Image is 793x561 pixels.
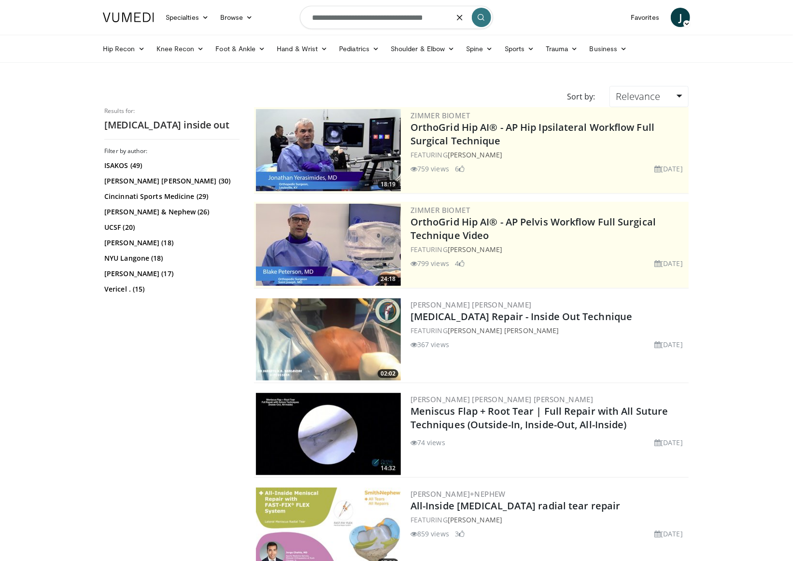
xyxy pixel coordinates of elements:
img: 503c3a3d-ad76-4115-a5ba-16c0230cde33.300x170_q85_crop-smart_upscale.jpg [256,109,401,191]
li: 799 views [411,258,449,268]
span: 02:02 [378,369,398,378]
a: Sports [499,39,540,58]
div: FEATURING [411,150,687,160]
a: [PERSON_NAME] [448,150,502,159]
a: 24:18 [256,204,401,286]
a: UCSF (20) [104,223,237,232]
a: [PERSON_NAME] [PERSON_NAME] [411,300,532,309]
a: Knee Recon [151,39,210,58]
a: [PERSON_NAME] [448,515,502,524]
span: 24:18 [378,275,398,283]
li: 6 [455,164,465,174]
a: 18:19 [256,109,401,191]
img: 94506c36-9665-4f52-9c4b-6f1b1933ac5d.300x170_q85_crop-smart_upscale.jpg [256,298,401,380]
a: Foot & Ankle [210,39,271,58]
a: Hand & Wrist [271,39,333,58]
a: [PERSON_NAME] [PERSON_NAME] [PERSON_NAME] [411,394,593,404]
span: 18:19 [378,180,398,189]
a: Trauma [540,39,584,58]
li: 759 views [411,164,449,174]
li: 74 views [411,437,445,448]
h3: Filter by author: [104,147,240,155]
div: FEATURING [411,244,687,254]
a: Cincinnati Sports Medicine (29) [104,192,237,201]
h2: [MEDICAL_DATA] inside out [104,119,240,131]
a: Zimmer Biomet [411,111,470,120]
li: [DATE] [654,437,683,448]
a: Vericel . (15) [104,284,237,294]
a: [PERSON_NAME] [448,245,502,254]
p: Results for: [104,107,240,115]
a: [PERSON_NAME] (18) [104,238,237,248]
a: [MEDICAL_DATA] Repair - Inside Out Technique [411,310,632,323]
a: OrthoGrid Hip AI® - AP Hip Ipsilateral Workflow Full Surgical Technique [411,121,654,147]
a: [PERSON_NAME] [PERSON_NAME] (30) [104,176,237,186]
a: Business [584,39,633,58]
a: All-Inside [MEDICAL_DATA] radial tear repair [411,499,620,512]
li: 3 [455,529,465,539]
img: 3126271e-8835-4f5d-b018-f963a9b9ffcc.300x170_q85_crop-smart_upscale.jpg [256,393,401,475]
img: VuMedi Logo [103,13,154,22]
a: Shoulder & Elbow [385,39,460,58]
a: Favorites [625,8,665,27]
div: FEATURING [411,515,687,525]
a: [PERSON_NAME] (17) [104,269,237,279]
a: [PERSON_NAME] & Nephew (26) [104,207,237,217]
li: 367 views [411,339,449,350]
li: 4 [455,258,465,268]
a: J [671,8,690,27]
a: OrthoGrid Hip AI® - AP Pelvis Workflow Full Surgical Technique Video [411,215,656,242]
div: Sort by: [560,86,602,107]
a: 02:02 [256,298,401,380]
li: [DATE] [654,258,683,268]
span: 14:32 [378,464,398,473]
a: [PERSON_NAME]+Nephew [411,489,506,499]
a: Relevance [609,86,689,107]
a: Zimmer Biomet [411,205,470,215]
span: Relevance [616,90,660,103]
a: ISAKOS (49) [104,161,237,170]
a: Meniscus Flap + Root Tear | Full Repair with All Suture Techniques (Outside-In, Inside-Out, All-I... [411,405,668,431]
li: [DATE] [654,339,683,350]
a: NYU Langone (18) [104,253,237,263]
a: [PERSON_NAME] [PERSON_NAME] [448,326,559,335]
input: Search topics, interventions [300,6,493,29]
img: c80c1d29-5d08-4b57-b833-2b3295cd5297.300x170_q85_crop-smart_upscale.jpg [256,204,401,286]
a: Specialties [160,8,214,27]
a: 14:32 [256,393,401,475]
a: Spine [460,39,498,58]
a: Browse [214,8,259,27]
li: [DATE] [654,529,683,539]
li: [DATE] [654,164,683,174]
a: Pediatrics [333,39,385,58]
div: FEATURING [411,325,687,336]
li: 859 views [411,529,449,539]
a: Hip Recon [97,39,151,58]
